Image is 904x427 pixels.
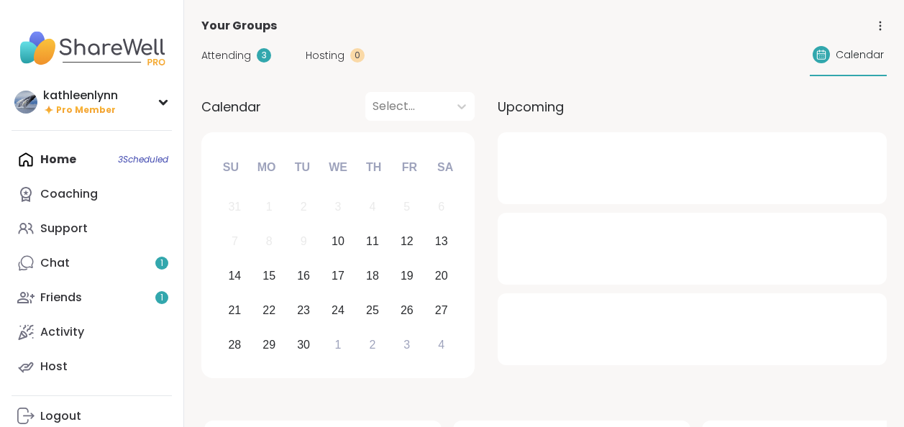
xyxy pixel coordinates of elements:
div: 19 [401,266,414,285]
div: Choose Sunday, September 21st, 2025 [219,295,250,326]
div: 0 [350,48,365,63]
div: 26 [401,300,414,320]
div: Not available Sunday, September 7th, 2025 [219,226,250,257]
div: 4 [438,335,444,354]
div: Sa [429,152,461,183]
div: 18 [366,266,379,285]
div: 9 [301,231,307,251]
div: Activity [40,324,84,340]
div: Choose Saturday, September 20th, 2025 [426,261,457,292]
div: 23 [297,300,310,320]
div: Fr [393,152,425,183]
div: kathleenlynn [43,88,118,104]
div: Host [40,359,68,375]
div: 25 [366,300,379,320]
a: Activity [12,315,172,349]
div: 3 [335,197,342,216]
div: 3 [257,48,271,63]
a: Support [12,211,172,246]
span: Upcoming [498,97,564,116]
span: Calendar [836,47,884,63]
div: 20 [435,266,448,285]
div: Not available Saturday, September 6th, 2025 [426,192,457,223]
div: Not available Wednesday, September 3rd, 2025 [323,192,354,223]
span: 1 [160,257,163,270]
div: month 2025-09 [217,190,458,362]
div: 6 [438,197,444,216]
div: Choose Thursday, October 2nd, 2025 [357,329,388,360]
div: Choose Sunday, September 14th, 2025 [219,261,250,292]
div: Choose Monday, September 29th, 2025 [254,329,285,360]
div: Choose Saturday, September 27th, 2025 [426,295,457,326]
div: 2 [369,335,375,354]
div: We [322,152,354,183]
div: 13 [435,231,448,251]
div: 3 [403,335,410,354]
div: Not available Friday, September 5th, 2025 [391,192,422,223]
div: 1 [335,335,342,354]
div: Not available Sunday, August 31st, 2025 [219,192,250,223]
div: Choose Wednesday, September 24th, 2025 [323,295,354,326]
div: 24 [332,300,344,320]
div: Th [358,152,390,183]
div: 29 [262,335,275,354]
div: Support [40,221,88,237]
div: 15 [262,266,275,285]
div: 21 [228,300,241,320]
div: 22 [262,300,275,320]
div: Choose Friday, September 12th, 2025 [391,226,422,257]
div: Not available Monday, September 1st, 2025 [254,192,285,223]
a: Friends1 [12,280,172,315]
div: Friends [40,290,82,306]
div: Choose Tuesday, September 16th, 2025 [288,261,319,292]
div: 31 [228,197,241,216]
div: 2 [301,197,307,216]
div: Not available Tuesday, September 9th, 2025 [288,226,319,257]
a: Chat1 [12,246,172,280]
span: Pro Member [56,104,116,116]
a: Host [12,349,172,384]
div: Coaching [40,186,98,202]
img: kathleenlynn [14,91,37,114]
span: Hosting [306,48,344,63]
span: 1 [160,292,163,304]
div: Choose Thursday, September 18th, 2025 [357,261,388,292]
div: 17 [332,266,344,285]
span: Your Groups [201,17,277,35]
div: Not available Thursday, September 4th, 2025 [357,192,388,223]
div: Choose Wednesday, October 1st, 2025 [323,329,354,360]
img: ShareWell Nav Logo [12,23,172,73]
div: 27 [435,300,448,320]
div: Choose Thursday, September 25th, 2025 [357,295,388,326]
a: Coaching [12,177,172,211]
div: Not available Monday, September 8th, 2025 [254,226,285,257]
div: 5 [403,197,410,216]
div: Choose Thursday, September 11th, 2025 [357,226,388,257]
div: Choose Wednesday, September 10th, 2025 [323,226,354,257]
div: 30 [297,335,310,354]
div: Mo [250,152,282,183]
div: Choose Monday, September 22nd, 2025 [254,295,285,326]
div: Chat [40,255,70,271]
div: 11 [366,231,379,251]
div: 12 [401,231,414,251]
div: 7 [232,231,238,251]
div: Choose Friday, September 26th, 2025 [391,295,422,326]
div: 14 [228,266,241,285]
div: 1 [266,197,273,216]
div: Choose Friday, September 19th, 2025 [391,261,422,292]
span: Attending [201,48,251,63]
div: 4 [369,197,375,216]
div: Logout [40,408,81,424]
div: Su [215,152,247,183]
div: 28 [228,335,241,354]
div: Not available Tuesday, September 2nd, 2025 [288,192,319,223]
div: Choose Friday, October 3rd, 2025 [391,329,422,360]
div: 10 [332,231,344,251]
span: Calendar [201,97,261,116]
div: Choose Tuesday, September 23rd, 2025 [288,295,319,326]
div: Choose Wednesday, September 17th, 2025 [323,261,354,292]
div: Choose Sunday, September 28th, 2025 [219,329,250,360]
div: Choose Saturday, September 13th, 2025 [426,226,457,257]
div: Choose Monday, September 15th, 2025 [254,261,285,292]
